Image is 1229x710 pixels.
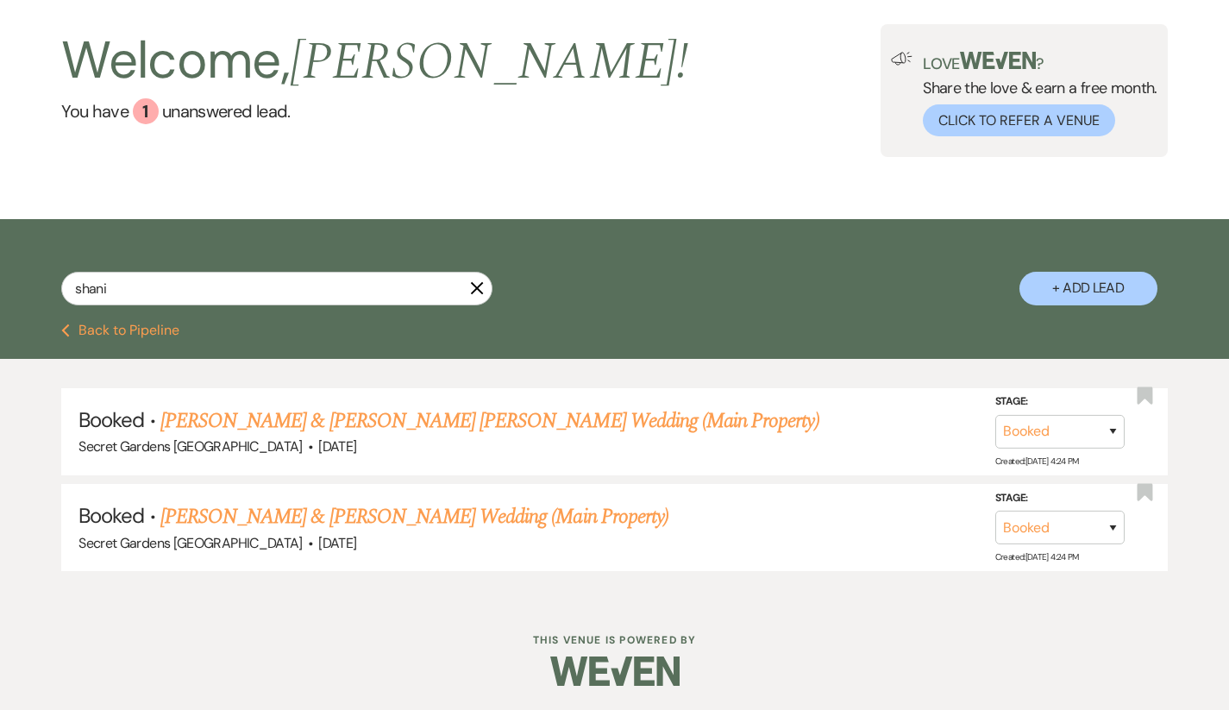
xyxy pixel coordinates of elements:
h2: Welcome, [61,24,688,98]
button: Back to Pipeline [61,324,179,337]
a: You have 1 unanswered lead. [61,98,688,124]
span: [PERSON_NAME] ! [290,22,688,102]
div: Share the love & earn a free month. [912,52,1157,136]
span: [DATE] [318,437,356,456]
input: Search by name, event date, email address or phone number [61,272,492,305]
span: Created: [DATE] 4:24 PM [995,456,1079,467]
button: Click to Refer a Venue [923,104,1115,136]
span: [DATE] [318,534,356,552]
a: [PERSON_NAME] & [PERSON_NAME] Wedding (Main Property) [160,501,668,532]
img: weven-logo-green.svg [960,52,1037,69]
p: Love ? [923,52,1157,72]
label: Stage: [995,393,1125,412]
button: + Add Lead [1019,272,1157,305]
span: Created: [DATE] 4:24 PM [995,551,1079,562]
span: Booked [78,502,144,529]
img: loud-speaker-illustration.svg [891,52,912,66]
span: Secret Gardens [GEOGRAPHIC_DATA] [78,437,303,456]
span: Booked [78,406,144,433]
img: Weven Logo [550,641,680,701]
label: Stage: [995,488,1125,507]
div: 1 [133,98,159,124]
span: Secret Gardens [GEOGRAPHIC_DATA] [78,534,303,552]
a: [PERSON_NAME] & [PERSON_NAME] [PERSON_NAME] Wedding (Main Property) [160,405,819,437]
